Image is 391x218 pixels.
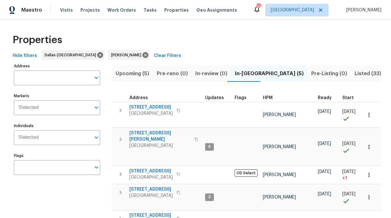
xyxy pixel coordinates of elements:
button: Open [92,73,101,82]
button: Clear Filters [151,50,184,62]
label: Flags [14,154,100,158]
span: [STREET_ADDRESS][PERSON_NAME] [129,130,191,143]
span: Properties [164,7,189,13]
span: Updates [205,96,224,100]
span: [DATE] [342,170,356,174]
span: Flags [235,96,247,100]
span: [PERSON_NAME] [263,195,296,199]
span: [GEOGRAPHIC_DATA] [271,7,314,13]
span: [GEOGRAPHIC_DATA] [129,193,173,199]
span: [STREET_ADDRESS] [129,168,173,174]
span: [DATE] [318,170,331,174]
span: Upcoming (5) [116,69,149,78]
span: [DATE] [318,192,331,196]
span: [DATE] [318,109,331,114]
span: OD Select [235,169,258,177]
div: Earliest renovation start date (first business day after COE or Checkout) [318,96,337,100]
span: 6 [206,144,213,149]
button: Hide filters [10,50,40,62]
span: Projects [80,7,100,13]
span: [DATE] [318,142,331,146]
span: Tasks [144,8,157,12]
button: Open [92,103,101,112]
span: [GEOGRAPHIC_DATA] [129,143,191,149]
span: Hide filters [13,52,37,60]
span: + 1 [342,175,347,181]
button: Open [92,133,101,142]
span: 1 Selected [18,105,39,110]
span: [GEOGRAPHIC_DATA] [129,110,173,117]
span: In-review (0) [195,69,227,78]
span: [PERSON_NAME] [263,145,296,149]
span: Address [129,96,148,100]
label: Markets [14,94,100,98]
span: Pre-reno (0) [157,69,188,78]
span: [STREET_ADDRESS] [129,186,173,193]
div: 29 [256,4,261,10]
span: Start [342,96,354,100]
div: Actual renovation start date [342,96,359,100]
span: Properties [13,37,62,43]
span: Ready [318,96,332,100]
div: [PERSON_NAME] [108,50,149,60]
span: [DATE] [342,109,356,114]
span: [PERSON_NAME] [344,7,382,13]
span: Listed (33) [355,69,381,78]
span: 3 [206,194,213,200]
td: Project started on time [340,184,362,210]
td: Project started on time [340,102,362,128]
button: Open [92,163,101,172]
span: [GEOGRAPHIC_DATA] [129,174,173,181]
span: [PERSON_NAME] [263,173,296,177]
span: [DATE] [342,142,356,146]
span: [DATE] [342,192,356,196]
span: Clear Filters [154,52,181,60]
td: Project started on time [340,128,362,166]
span: Maestro [21,7,42,13]
span: Visits [60,7,73,13]
span: HPM [263,96,273,100]
label: Address [14,64,100,68]
span: Dallas-[GEOGRAPHIC_DATA] [45,52,99,58]
span: Geo Assignments [196,7,237,13]
label: Individuals [14,124,100,128]
div: Dallas-[GEOGRAPHIC_DATA] [41,50,104,60]
span: [STREET_ADDRESS] [129,104,173,110]
span: In-[GEOGRAPHIC_DATA] (5) [235,69,304,78]
span: Pre-Listing (0) [311,69,347,78]
td: Project started 1 days late [340,166,362,184]
span: [PERSON_NAME] [263,113,296,117]
span: [PERSON_NAME] [111,52,144,58]
span: Work Orders [107,7,136,13]
span: 1 Selected [18,135,39,140]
